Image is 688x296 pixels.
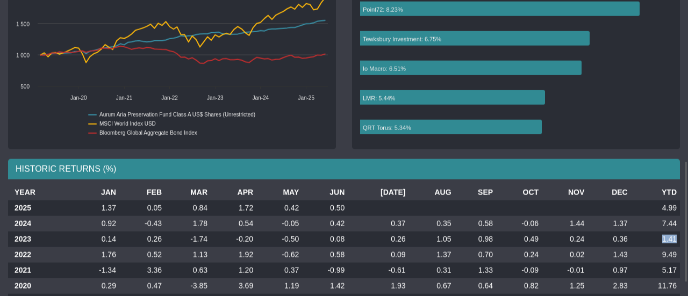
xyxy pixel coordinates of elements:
[211,200,256,215] td: 1.72
[631,215,680,231] td: 7.44
[631,231,680,247] td: 1.41
[348,184,408,200] th: [DATE]
[165,200,211,215] td: 0.84
[74,247,119,262] td: 1.76
[165,262,211,278] td: 0.63
[302,262,348,278] td: -0.99
[256,215,302,231] td: -0.05
[631,200,680,215] td: 4.99
[8,231,74,247] th: 2023
[455,278,497,293] td: 0.64
[542,231,587,247] td: 0.24
[8,215,74,231] th: 2024
[165,247,211,262] td: 1.13
[363,125,411,131] text: QRT Torus: 5.34%
[161,95,178,100] text: Jan-22
[74,278,119,293] td: 0.29
[496,231,542,247] td: 0.49
[119,215,165,231] td: -0.43
[587,247,631,262] td: 1.43
[348,247,408,262] td: 0.09
[99,111,255,117] text: Aurum Aria Preservation Fund Class A US$ Shares (Unrestricted)
[74,184,119,200] th: JAN
[74,262,119,278] td: -1.34
[8,247,74,262] th: 2022
[302,215,348,231] td: 0.42
[99,120,156,126] text: MSCI World Index USD
[496,184,542,200] th: OCT
[408,262,454,278] td: 0.31
[256,231,302,247] td: -0.50
[165,184,211,200] th: MAR
[302,184,348,200] th: JUN
[165,231,211,247] td: -1.74
[631,262,680,278] td: 5.17
[302,247,348,262] td: 0.58
[455,215,497,231] td: 0.58
[8,184,74,200] th: YEAR
[207,95,224,100] text: Jan-23
[253,95,269,100] text: Jan-24
[74,231,119,247] td: 0.14
[587,278,631,293] td: 2.83
[119,200,165,215] td: 0.05
[165,278,211,293] td: -3.85
[8,158,680,179] div: HISTORIC RETURNS (%)
[119,184,165,200] th: FEB
[587,184,631,200] th: DEC
[363,66,406,72] text: Io Macro: 6.51%
[363,6,403,13] text: Point72: 8.23%
[408,247,454,262] td: 1.37
[116,95,133,100] text: Jan-21
[542,247,587,262] td: 0.02
[302,200,348,215] td: 0.50
[119,247,165,262] td: 0.52
[542,278,587,293] td: 1.25
[256,184,302,200] th: MAY
[587,262,631,278] td: 0.97
[496,262,542,278] td: -0.09
[20,83,30,89] text: 500
[74,215,119,231] td: 0.92
[119,278,165,293] td: 0.47
[211,215,256,231] td: 0.54
[542,262,587,278] td: -0.01
[211,278,256,293] td: 3.69
[8,262,74,278] th: 2021
[408,231,454,247] td: 1.05
[631,184,680,200] th: YTD
[211,231,256,247] td: -0.20
[631,247,680,262] td: 9.49
[348,278,408,293] td: 1.93
[70,95,87,100] text: Jan-20
[542,184,587,200] th: NOV
[16,52,30,58] text: 1 000
[211,247,256,262] td: 1.92
[363,36,441,42] text: Tewksbury Investment: 6.75%
[165,215,211,231] td: 1.78
[542,215,587,231] td: 1.44
[256,278,302,293] td: 1.19
[587,215,631,231] td: 1.37
[587,231,631,247] td: 0.36
[408,278,454,293] td: 0.67
[455,247,497,262] td: 0.70
[8,200,74,215] th: 2025
[408,184,454,200] th: AUG
[348,215,408,231] td: 0.37
[348,262,408,278] td: -0.61
[74,200,119,215] td: 1.37
[16,21,30,27] text: 1 500
[348,231,408,247] td: 0.26
[298,95,314,100] text: Jan-25
[496,247,542,262] td: 0.24
[455,184,497,200] th: SEP
[363,95,396,102] text: LMR: 5.44%
[119,231,165,247] td: 0.26
[455,231,497,247] td: 0.98
[211,262,256,278] td: 1.20
[256,247,302,262] td: -0.62
[99,129,197,135] text: Bloomberg Global Aggregate Bond Index
[302,278,348,293] td: 1.42
[302,231,348,247] td: 0.08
